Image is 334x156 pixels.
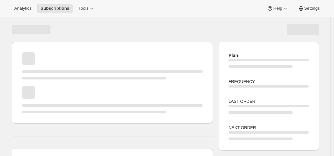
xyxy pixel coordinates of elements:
[273,6,282,11] span: Help
[10,4,35,13] button: Analytics
[78,6,88,11] span: Tools
[263,4,292,13] button: Help
[228,98,308,105] h3: LAST ORDER
[74,4,99,13] button: Tools
[228,78,308,85] h3: FREQUENCY
[304,6,320,11] span: Settings
[294,4,324,13] button: Settings
[14,6,31,11] span: Analytics
[37,4,73,13] button: Subscriptions
[40,6,69,11] span: Subscriptions
[228,52,308,59] h2: Plan
[228,125,308,131] h3: NEXT ORDER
